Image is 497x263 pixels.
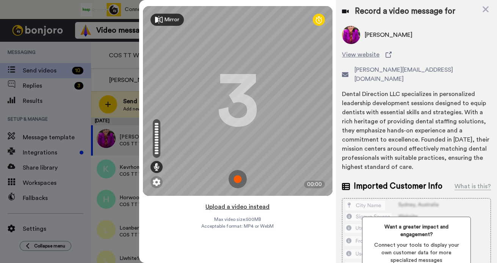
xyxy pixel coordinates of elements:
[455,182,491,191] div: What is this?
[229,170,247,188] img: ic_record_start.svg
[153,178,160,186] img: ic_gear.svg
[217,72,259,129] div: 3
[201,223,274,229] span: Acceptable format: MP4 or WebM
[342,90,491,172] div: Dental Direction LLC specializes in personalized leadership development sessions designed to equi...
[354,65,491,83] span: [PERSON_NAME][EMAIL_ADDRESS][DOMAIN_NAME]
[304,181,325,188] div: 00:00
[203,202,272,212] button: Upload a video instead
[368,223,464,238] span: Want a greater impact and engagement?
[354,181,442,192] span: Imported Customer Info
[214,216,261,222] span: Max video size: 500 MB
